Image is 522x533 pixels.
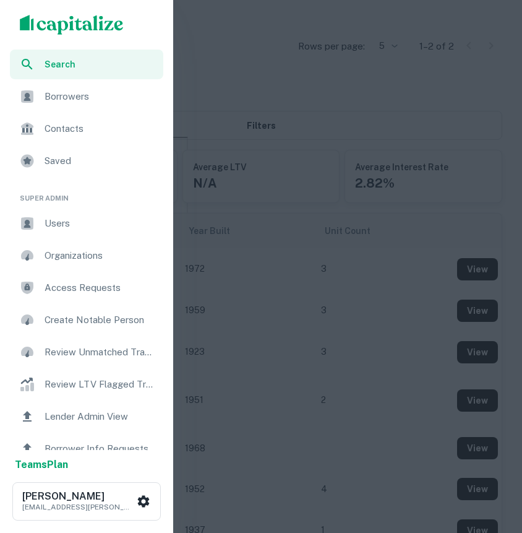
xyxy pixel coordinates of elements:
[10,241,163,271] a: Organizations
[22,501,134,513] p: [EMAIL_ADDRESS][PERSON_NAME][DOMAIN_NAME]
[10,178,163,209] li: Super Admin
[45,154,156,168] span: Saved
[10,209,163,238] a: Users
[45,216,156,231] span: Users
[10,402,163,431] a: Lender Admin View
[20,15,124,35] img: capitalize-logo.png
[45,313,156,327] span: Create Notable Person
[45,345,156,360] span: Review Unmatched Transactions
[10,370,163,399] a: Review LTV Flagged Transactions
[10,50,163,79] a: Search
[460,434,522,493] iframe: Chat Widget
[10,305,163,335] a: Create Notable Person
[45,280,156,295] span: Access Requests
[15,457,68,472] a: TeamsPlan
[45,377,156,392] span: Review LTV Flagged Transactions
[22,492,134,501] h6: [PERSON_NAME]
[10,337,163,367] a: Review Unmatched Transactions
[45,58,156,71] span: Search
[10,114,163,144] a: Contacts
[10,273,163,303] a: Access Requests
[10,82,163,111] a: Borrowers
[45,248,156,263] span: Organizations
[15,459,68,470] strong: Teams Plan
[45,409,156,424] span: Lender Admin View
[45,121,156,136] span: Contacts
[10,434,163,464] a: Borrower Info Requests
[12,482,161,521] button: [PERSON_NAME][EMAIL_ADDRESS][PERSON_NAME][DOMAIN_NAME]
[45,89,156,104] span: Borrowers
[45,441,156,456] span: Borrower Info Requests
[10,146,163,176] a: Saved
